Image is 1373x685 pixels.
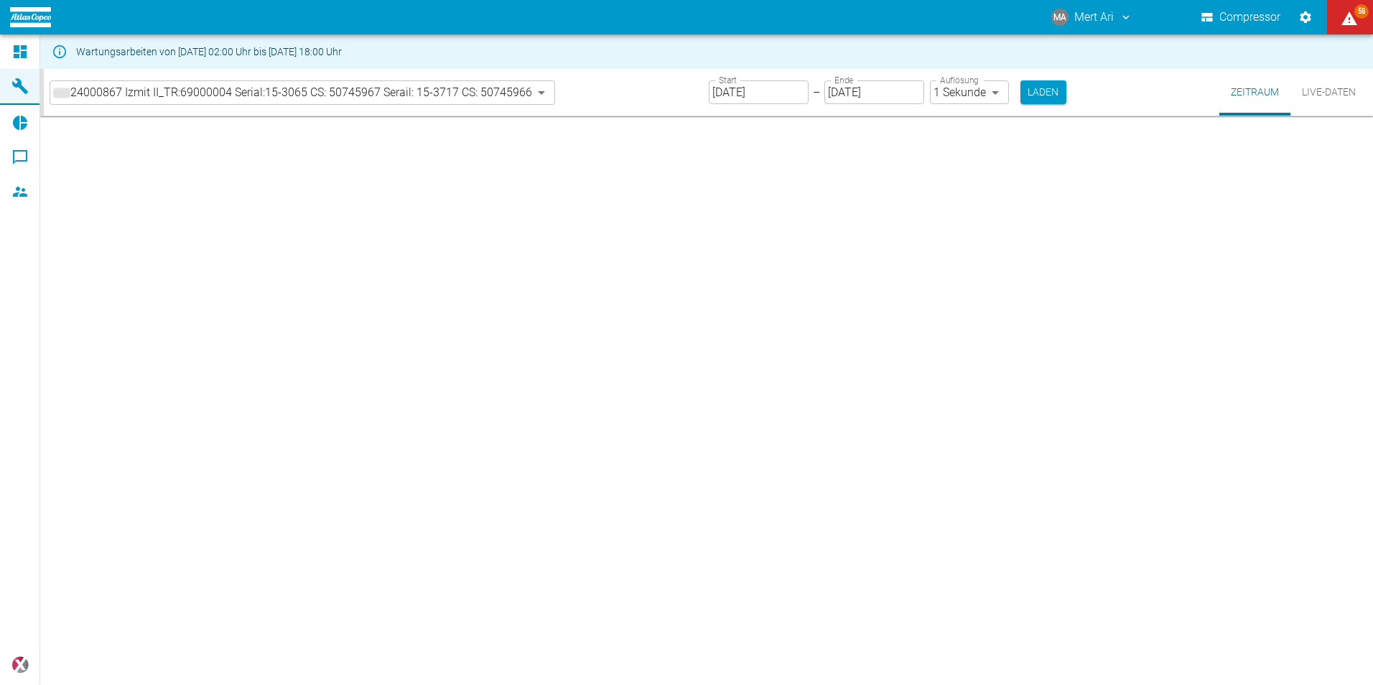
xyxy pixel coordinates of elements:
[1354,4,1369,19] span: 58
[1219,69,1290,116] button: Zeitraum
[1051,9,1069,26] div: MA
[70,84,532,101] span: 24000867 Izmit II_TR:69000004 Serial:15-3065 CS: 50745967 Serail: 15-3717 CS: 50745966
[10,7,51,27] img: logo
[1049,4,1135,30] button: mert.ari@atlascopco.com
[1293,4,1318,30] button: Einstellungen
[11,656,29,674] img: Xplore Logo
[813,84,820,101] p: –
[719,74,737,86] label: Start
[76,39,342,65] div: Wartungsarbeiten von [DATE] 02:00 Uhr bis [DATE] 18:00 Uhr
[834,74,853,86] label: Ende
[709,80,809,104] input: DD.MM.YYYY
[1020,80,1066,104] button: Laden
[1290,69,1367,116] button: Live-Daten
[930,80,1009,104] div: 1 Sekunde
[940,74,979,86] label: Auflösung
[1199,4,1284,30] button: Compressor
[53,84,532,101] a: 24000867 Izmit II_TR:69000004 Serial:15-3065 CS: 50745967 Serail: 15-3717 CS: 50745966
[824,80,924,104] input: DD.MM.YYYY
